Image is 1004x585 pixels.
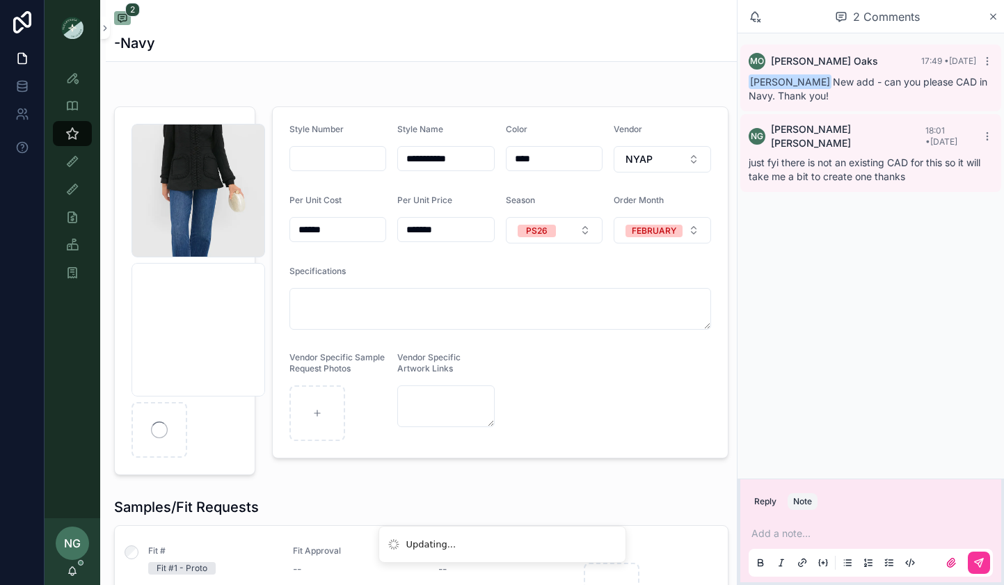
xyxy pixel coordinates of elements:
[625,152,653,166] span: NYAP
[614,124,642,134] span: Vendor
[506,124,527,134] span: Color
[125,3,140,17] span: 2
[397,352,461,374] span: Vendor Specific Artwork Links
[750,56,764,67] span: MO
[148,545,276,556] span: Fit #
[793,496,812,507] div: Note
[397,124,443,134] span: Style Name
[289,266,346,276] span: Specifications
[506,217,603,243] button: Select Button
[406,538,456,552] div: Updating...
[751,131,763,142] span: NG
[45,56,100,303] div: scrollable content
[438,562,447,576] span: --
[614,217,711,243] button: Select Button
[293,545,421,556] span: Fit Approval
[614,146,711,173] button: Select Button
[61,17,83,39] img: App logo
[632,225,676,237] div: FEBRUARY
[749,74,831,89] span: [PERSON_NAME]
[614,195,664,205] span: Order Month
[749,157,980,182] span: just fyi there is not an existing CAD for this so it will take me a bit to create one thanks
[771,54,878,68] span: [PERSON_NAME] Oaks
[289,124,344,134] span: Style Number
[771,122,925,150] span: [PERSON_NAME] [PERSON_NAME]
[289,352,385,374] span: Vendor Specific Sample Request Photos
[749,76,987,102] span: New add - can you please CAD in Navy. Thank you!
[397,195,452,205] span: Per Unit Price
[526,225,548,237] div: PS26
[289,195,342,205] span: Per Unit Cost
[583,545,711,556] span: Fit Photos
[114,11,131,28] button: 2
[749,493,782,510] button: Reply
[114,497,259,517] h1: Samples/Fit Requests
[157,562,207,575] div: Fit #1 - Proto
[114,33,155,53] h1: -Navy
[921,56,976,66] span: 17:49 • [DATE]
[293,562,301,576] span: --
[64,535,81,552] span: NG
[925,125,957,147] span: 18:01 • [DATE]
[506,195,535,205] span: Season
[788,493,818,510] button: Note
[853,8,920,25] span: 2 Comments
